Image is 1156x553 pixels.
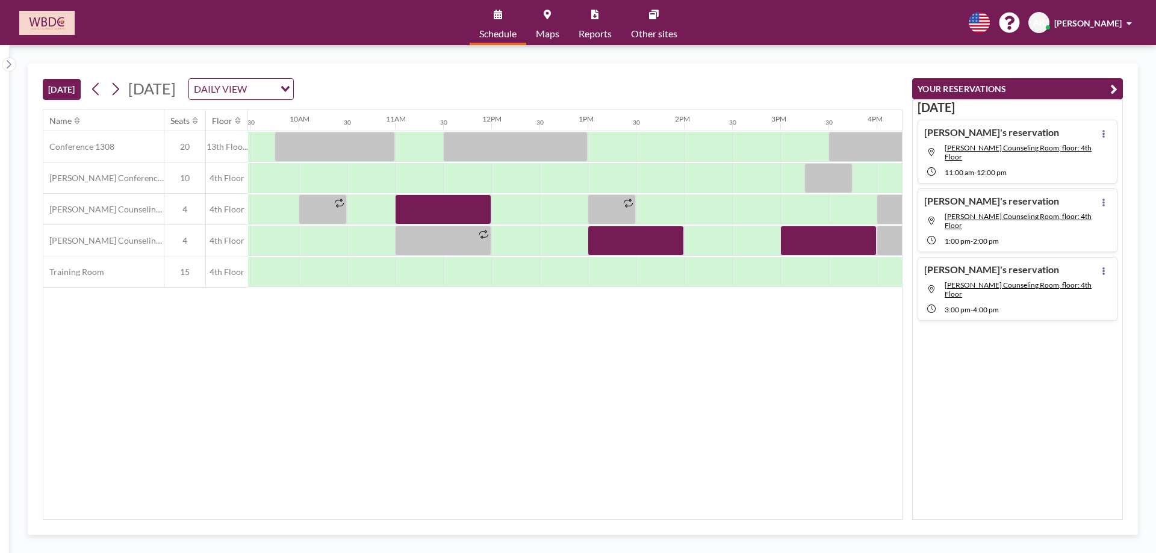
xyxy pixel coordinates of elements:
[19,11,75,35] img: organization-logo
[924,264,1059,276] h4: [PERSON_NAME]'s reservation
[825,119,833,126] div: 30
[945,168,974,177] span: 11:00 AM
[945,280,1092,298] span: Serlin Counseling Room, floor: 4th Floor
[675,114,690,123] div: 2PM
[206,141,248,152] span: 13th Floo...
[1054,18,1122,28] span: [PERSON_NAME]
[206,204,248,215] span: 4th Floor
[1033,17,1045,28] span: AK
[189,79,293,99] div: Search for option
[206,173,248,184] span: 4th Floor
[924,126,1059,138] h4: [PERSON_NAME]'s reservation
[164,173,205,184] span: 10
[974,168,977,177] span: -
[868,114,883,123] div: 4PM
[971,305,973,314] span: -
[43,173,164,184] span: [PERSON_NAME] Conference Room
[482,114,502,123] div: 12PM
[536,29,559,39] span: Maps
[479,29,517,39] span: Schedule
[386,114,406,123] div: 11AM
[170,116,190,126] div: Seats
[250,81,273,97] input: Search for option
[945,305,971,314] span: 3:00 PM
[912,78,1123,99] button: YOUR RESERVATIONS
[924,195,1059,207] h4: [PERSON_NAME]'s reservation
[164,267,205,277] span: 15
[43,235,164,246] span: [PERSON_NAME] Counseling Room
[536,119,544,126] div: 30
[918,100,1117,115] h3: [DATE]
[49,116,72,126] div: Name
[440,119,447,126] div: 30
[206,235,248,246] span: 4th Floor
[973,236,999,246] span: 2:00 PM
[971,236,973,246] span: -
[128,79,176,97] span: [DATE]
[212,116,232,126] div: Floor
[164,204,205,215] span: 4
[247,119,255,126] div: 30
[43,267,104,277] span: Training Room
[973,305,999,314] span: 4:00 PM
[945,212,1092,230] span: Serlin Counseling Room, floor: 4th Floor
[344,119,351,126] div: 30
[43,79,81,100] button: [DATE]
[729,119,736,126] div: 30
[164,141,205,152] span: 20
[631,29,677,39] span: Other sites
[579,114,594,123] div: 1PM
[43,204,164,215] span: [PERSON_NAME] Counseling Room
[945,143,1092,161] span: McHugh Counseling Room, floor: 4th Floor
[771,114,786,123] div: 3PM
[977,168,1007,177] span: 12:00 PM
[579,29,612,39] span: Reports
[633,119,640,126] div: 30
[164,235,205,246] span: 4
[945,236,971,246] span: 1:00 PM
[290,114,309,123] div: 10AM
[191,81,249,97] span: DAILY VIEW
[206,267,248,277] span: 4th Floor
[43,141,114,152] span: Conference 1308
